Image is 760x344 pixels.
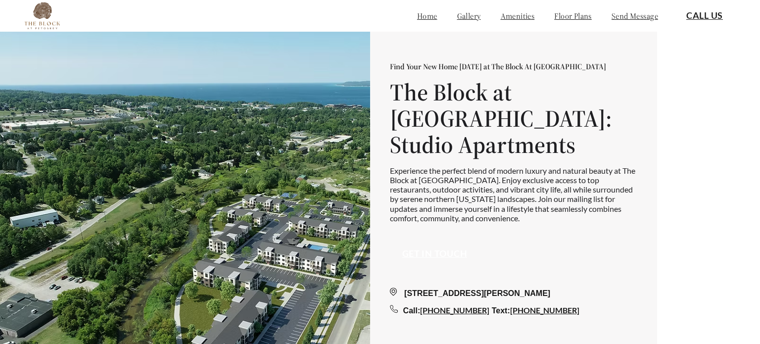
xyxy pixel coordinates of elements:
button: Get in touch [390,243,480,265]
a: Get in touch [402,248,468,259]
h1: The Block at [GEOGRAPHIC_DATA]: Studio Apartments [390,79,637,157]
a: [PHONE_NUMBER] [510,305,579,314]
span: Call: [403,306,421,314]
a: gallery [457,11,481,21]
button: Call Us [674,4,735,27]
span: Text: [492,306,510,314]
a: Call Us [686,10,723,21]
img: The%20Block%20at%20Petoskey%20Logo%20-%20Transparent%20Background%20(1).png [25,2,60,29]
a: home [417,11,437,21]
a: [PHONE_NUMBER] [420,305,489,314]
p: Find Your New Home [DATE] at The Block At [GEOGRAPHIC_DATA] [390,61,637,71]
div: [STREET_ADDRESS][PERSON_NAME] [390,287,637,299]
p: Experience the perfect blend of modern luxury and natural beauty at The Block at [GEOGRAPHIC_DATA... [390,166,637,223]
a: floor plans [554,11,592,21]
a: amenities [501,11,535,21]
a: send message [612,11,658,21]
